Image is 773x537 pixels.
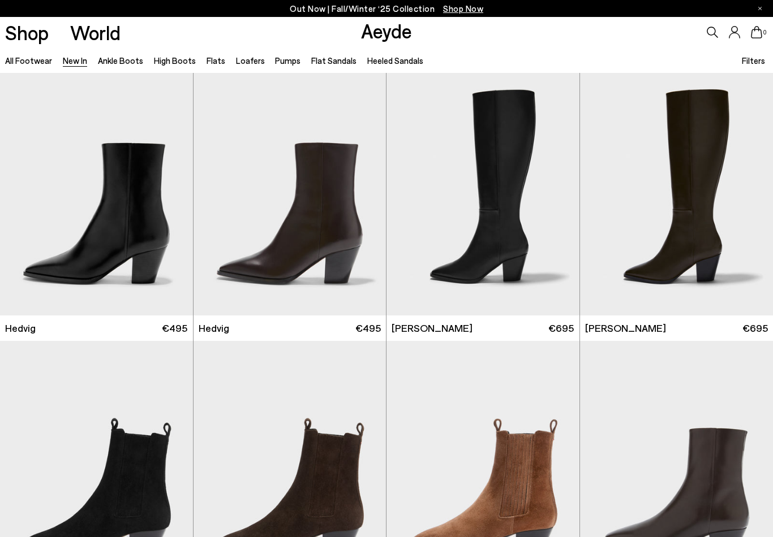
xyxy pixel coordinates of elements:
[236,55,265,66] a: Loafers
[392,321,473,335] span: [PERSON_NAME]
[162,321,187,335] span: €495
[63,55,87,66] a: New In
[70,23,121,42] a: World
[5,23,49,42] a: Shop
[5,55,52,66] a: All Footwear
[154,55,196,66] a: High Boots
[742,321,768,335] span: €695
[5,321,36,335] span: Hedvig
[194,73,386,315] img: Hedvig Cowboy Ankle Boots
[98,55,143,66] a: Ankle Boots
[585,321,666,335] span: [PERSON_NAME]
[367,55,423,66] a: Heeled Sandals
[311,55,357,66] a: Flat Sandals
[742,55,765,66] span: Filters
[548,321,574,335] span: €695
[275,55,300,66] a: Pumps
[194,315,386,341] a: Hedvig €495
[207,55,225,66] a: Flats
[762,29,768,36] span: 0
[199,321,229,335] span: Hedvig
[386,315,579,341] a: [PERSON_NAME] €695
[361,19,412,42] a: Aeyde
[443,3,483,14] span: Navigate to /collections/new-in
[290,2,483,16] p: Out Now | Fall/Winter ‘25 Collection
[355,321,381,335] span: €495
[386,73,579,315] img: Minerva High Cowboy Boots
[751,26,762,38] a: 0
